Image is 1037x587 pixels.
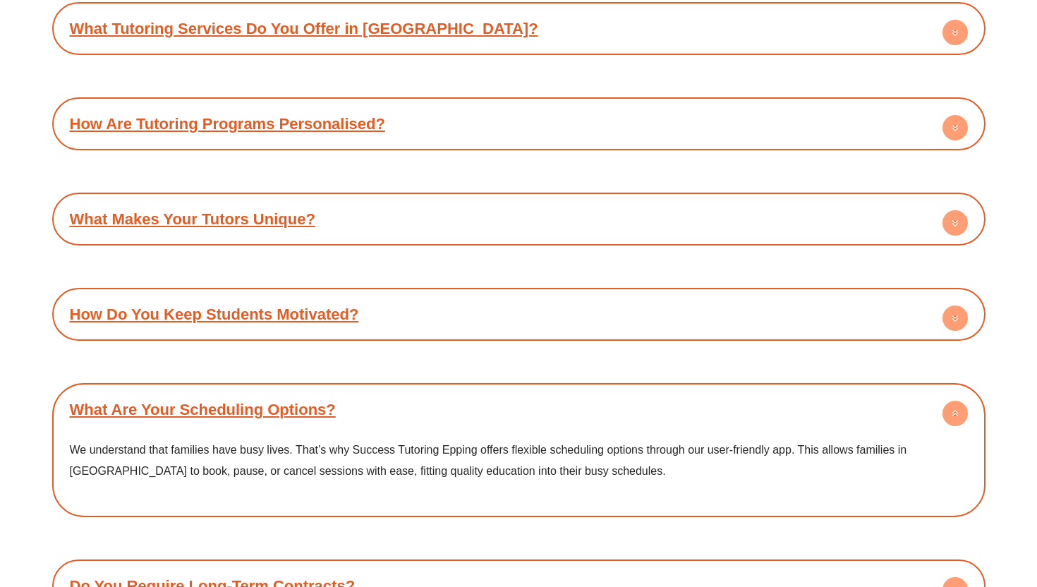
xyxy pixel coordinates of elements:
span: We understand that families have busy lives. That’s why Success Tutoring Epping offers flexible s... [70,444,907,477]
div: What Makes Your Tutors Unique? [59,200,978,238]
a: How Do You Keep Students Motivated? [70,305,359,323]
div: What Tutoring Services Do You Offer in [GEOGRAPHIC_DATA]? [59,9,978,48]
div: What Are Your Scheduling Options? [59,390,978,429]
div: How Do You Keep Students Motivated? [59,295,978,334]
div: What Are Your Scheduling Options? [59,429,978,510]
a: What Makes Your Tutors Unique? [70,210,315,228]
iframe: Chat Widget [795,428,1037,587]
a: What Tutoring Services Do You Offer in [GEOGRAPHIC_DATA]? [70,20,538,37]
a: How Are Tutoring Programs Personalised? [70,115,385,133]
div: How Are Tutoring Programs Personalised? [59,104,978,143]
a: What Are Your Scheduling Options? [70,401,336,418]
